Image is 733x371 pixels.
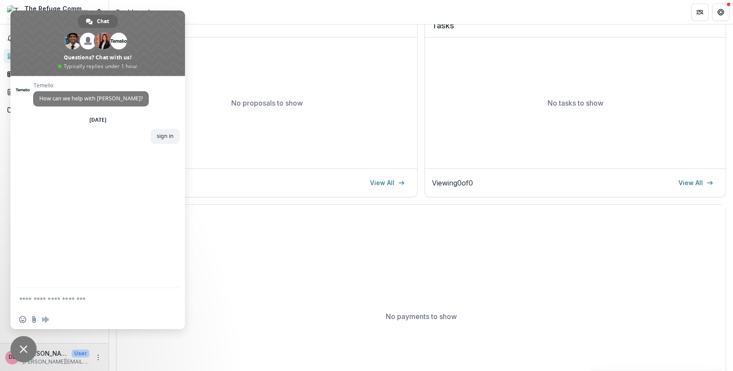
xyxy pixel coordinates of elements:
button: Open entity switcher [93,3,105,21]
a: View All [365,176,410,190]
h2: Proposals [123,21,410,38]
p: Viewing 0 of 0 [432,178,473,188]
button: Get Help [712,3,730,21]
span: Temelio [33,82,149,89]
button: Notifications [3,31,105,45]
a: Close chat [10,336,37,362]
button: More [93,352,103,363]
h2: Tasks [432,21,719,38]
nav: breadcrumb [113,6,153,18]
a: Dashboard [3,49,105,63]
div: Debi Bailey-Brown [9,354,16,360]
a: Tasks [3,67,105,81]
span: Insert an emoji [19,316,26,323]
img: The Refuge Community [7,5,21,19]
p: [PERSON_NAME][EMAIL_ADDRESS][DOMAIN_NAME] [23,358,89,366]
a: Chat [78,15,118,28]
p: [PERSON_NAME] [23,349,68,358]
a: View All [673,176,719,190]
p: No tasks to show [548,98,603,108]
div: Dashboard [116,7,150,17]
div: The Refuge Community [24,4,89,13]
a: Documents [3,103,105,117]
div: [DATE] [89,117,106,123]
span: Audio message [42,316,49,323]
span: sign in [157,132,174,140]
span: Send a file [31,316,38,323]
a: Proposals [3,85,105,99]
textarea: Compose your message... [19,288,159,310]
p: No proposals to show [231,98,303,108]
p: User [72,350,89,357]
span: Chat [97,15,109,28]
button: Partners [691,3,709,21]
span: How can we help with [PERSON_NAME]? [39,95,143,102]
